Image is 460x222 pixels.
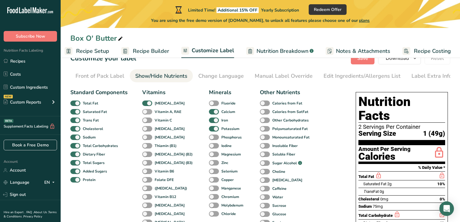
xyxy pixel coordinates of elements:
div: Limited Time! [174,6,299,13]
b: Chromium [221,194,239,200]
span: Customize Label [192,46,234,55]
span: You are using the free demo version of [DOMAIN_NAME], to unlock all features please choose one of... [151,17,370,24]
div: NEW [4,95,13,98]
b: Vitamin B12 [155,194,176,200]
b: Selenium [221,169,238,174]
b: Thiamin (B1) [155,143,176,149]
b: Glucose [272,211,286,217]
b: Polyunsaturated Fat [272,126,308,131]
b: Copper [221,177,234,183]
span: Cholesterol [358,197,379,201]
b: Manganese [221,186,241,191]
b: Calories from Fat [272,101,302,106]
div: Custom Reports [4,99,41,105]
div: 2 Servings Per Container [358,124,445,130]
span: 0% [440,197,445,201]
b: Cholesterol [83,126,103,131]
span: 75mg [373,204,383,209]
div: Open Intercom Messenger [439,201,454,216]
b: Sodium [83,135,96,140]
div: Calories [358,152,411,161]
span: 0g [380,189,384,194]
b: [MEDICAL_DATA] [155,126,185,131]
span: Nutrition Breakdown [257,47,308,55]
a: Language [4,177,29,188]
div: Box O' Butter [70,33,124,44]
b: Calcium [221,109,235,114]
span: 0mg [380,197,388,201]
b: Fluoride [221,101,236,106]
span: Download [386,55,409,62]
span: Recipe Costing [414,47,451,55]
b: Potassium [221,126,240,131]
b: Sucrose [272,203,286,208]
a: Recipe Costing [402,44,451,58]
b: Calories from SatFat [272,109,308,114]
div: Label Extra Info [411,72,452,80]
b: Protein [83,177,96,183]
div: Edit Ingredients/Allergens List [324,72,401,80]
span: Total Carbohydrate [358,213,393,218]
div: BETA [4,119,13,123]
span: 10% [437,182,445,186]
div: Change Language [198,72,244,80]
b: Total Fat [83,101,98,106]
span: Saturated Fat [363,182,386,186]
b: Phosphorus [221,135,242,140]
b: [MEDICAL_DATA] [155,135,185,140]
span: Subscribe Now [16,33,45,39]
b: Monounsaturated Fat [272,135,310,140]
div: Minerals [209,88,245,97]
b: Chloride [221,211,236,217]
a: Customize Label [181,44,234,58]
span: plans [359,18,370,23]
div: Show/Hide Nutrients [135,72,187,80]
b: Zinc [221,160,228,166]
b: [MEDICAL_DATA] [155,211,185,217]
div: Amount Per Serving [358,146,411,152]
b: Total Sugars [83,160,105,166]
span: Fat [363,189,379,194]
h1: Nutrition Facts [358,95,445,123]
b: Other Carbohydrates [272,118,309,123]
a: Book a Free Demo [4,140,57,150]
b: Added Sugars [83,169,107,174]
b: Vitamin C [155,118,172,123]
section: % Daily Value * [358,164,445,171]
b: Choline [272,169,285,174]
b: ([MEDICAL_DATA]) [155,186,187,191]
b: [MEDICAL_DATA] (B2) [155,152,193,157]
span: Additional 15% OFF [217,7,259,13]
button: Save [351,52,374,64]
a: FAQ . [26,210,34,214]
i: Trans [363,189,373,194]
b: [MEDICAL_DATA] [272,177,302,183]
b: Vitamin B6 [155,169,174,174]
span: Reset [431,55,444,62]
b: Insoluble Fiber [272,143,298,149]
a: Privacy Policy [23,214,42,219]
b: Saturated Fat [83,109,107,114]
div: Standard Components [70,88,128,97]
span: Recipe Setup [76,47,109,55]
b: Total Carbohydrates [83,143,118,149]
a: Terms & Conditions . [4,210,57,219]
a: Notes & Attachments [326,44,390,58]
div: Other Nutrients [260,88,311,97]
b: Trans Fat [83,118,99,123]
span: Serving Size [358,130,396,138]
span: Total Fat [358,174,374,179]
a: About Us . [34,210,48,214]
a: Recipe Setup [65,44,109,58]
button: Subscribe Now [4,31,57,42]
h1: Customize your label [70,53,136,63]
b: Vitamin A, RAE [155,109,181,114]
div: Manual Label Override [255,72,313,80]
a: Nutrition Breakdown [246,44,314,58]
b: [MEDICAL_DATA] [155,101,185,106]
b: [MEDICAL_DATA] [155,203,185,208]
span: 2g [387,182,391,186]
b: Molybdenum [221,203,243,208]
div: Vitamins [142,88,194,97]
span: Save [357,55,368,62]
